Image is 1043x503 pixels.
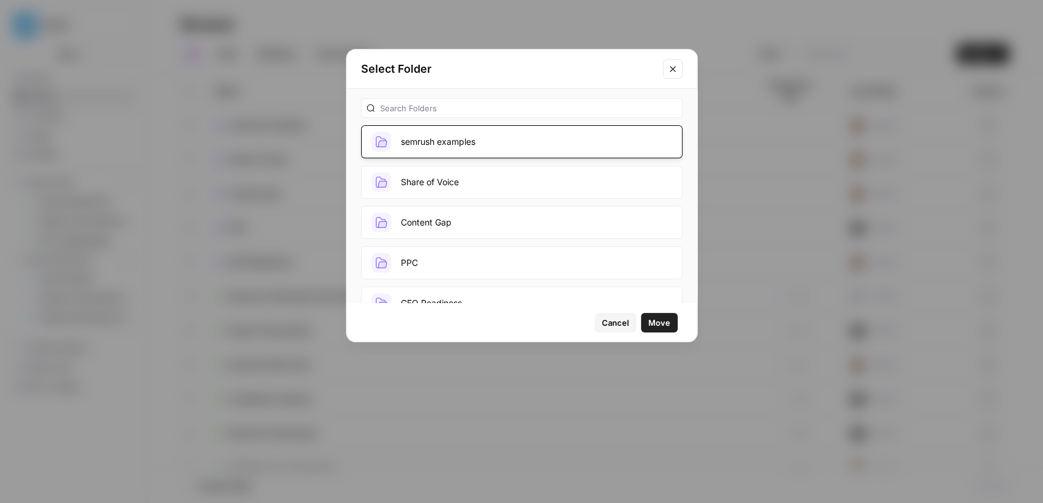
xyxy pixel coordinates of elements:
button: Cancel [595,313,636,332]
button: GEO Readiness [361,287,683,320]
button: Close modal [663,59,683,79]
h2: Select Folder [361,61,656,78]
input: Search Folders [380,102,677,114]
button: Share of Voice [361,166,683,199]
span: Move [648,317,670,329]
span: Cancel [602,317,629,329]
button: PPC [361,246,683,279]
button: semrush examples [361,125,683,158]
button: Move [641,313,678,332]
button: Content Gap [361,206,683,239]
